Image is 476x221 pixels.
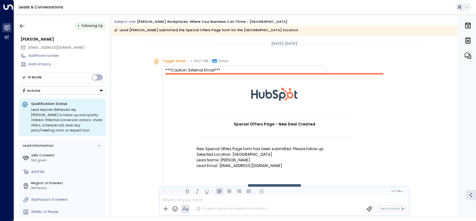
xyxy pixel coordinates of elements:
div: Lead Information [21,143,54,148]
div: AddPhone number [28,53,106,58]
div: AddNo. of People [31,209,104,214]
span: • [187,58,188,64]
div: AddTitle [31,169,104,174]
div: AI Mode [28,74,42,81]
p: Qualification Status [31,101,103,106]
p: New Special Offers Page form has been submitted. Please follow up. [197,146,352,152]
label: SMS Consent [31,153,104,158]
div: AddCompany [28,62,106,67]
div: The agent signature is added automatically [196,207,267,211]
span: enoughofgunviolence@gmail.com [28,45,84,50]
button: Redo [171,187,178,195]
div: Button group with a nested menu [19,86,106,95]
div: Lead requires Bethesda rep [PERSON_NAME] to follow up and qualify interest. Potential conversion ... [31,107,103,133]
button: Cc|Bcc [389,189,405,193]
div: [DATE], [DATE] [269,40,299,47]
p: Lead Email: [EMAIL_ADDRESS][DOMAIN_NAME] [197,163,352,169]
button: Undo [161,187,169,195]
span: • [209,58,211,64]
a: View in HubSpot [248,184,301,196]
div: [PERSON_NAME] [21,37,106,42]
a: Leads & Conversations [19,4,63,10]
button: Actions [19,86,106,95]
div: Actions [22,88,41,93]
span: [EMAIL_ADDRESS][DOMAIN_NAME] [28,45,84,50]
div: Bethesda [31,186,104,191]
span: Trigger Email [162,58,186,64]
div: Not given [31,158,104,163]
p: Selected Location: [GEOGRAPHIC_DATA] [197,152,352,157]
span: | [396,189,397,193]
span: Subject Line: [114,19,136,24]
span: Email [219,58,228,64]
img: HubSpot [251,75,298,113]
span: Following Up [82,23,103,28]
div: Lead [PERSON_NAME] submitted the Special Offers Page form for the [GEOGRAPHIC_DATA] location [114,27,298,33]
div: • [78,22,80,30]
span: • [191,58,192,64]
label: Region of Interest [31,181,104,186]
p: Lead Name: [PERSON_NAME] [197,157,352,163]
span: Cc Bcc [391,189,403,193]
span: 09:27 PM [193,58,208,64]
div: AddProduct of Interest [31,197,104,202]
h1: Special Offers Page - New Deal Created [197,121,352,127]
div: [PERSON_NAME] Workplaces: Where Your Business Can Thrive - [GEOGRAPHIC_DATA] [137,19,288,24]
